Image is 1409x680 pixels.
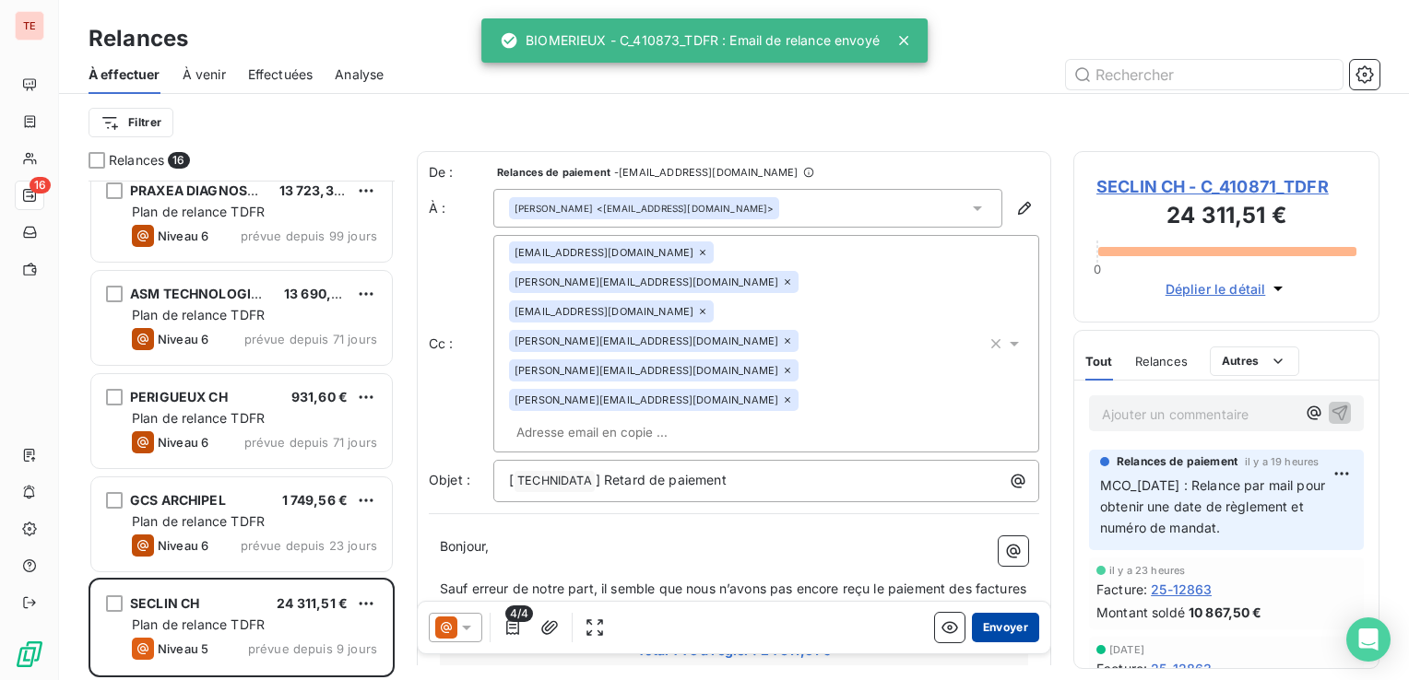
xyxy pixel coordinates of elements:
label: Cc : [429,334,493,353]
span: Niveau 6 [158,332,208,346]
span: 4/4 [505,605,533,622]
span: Sauf erreur de notre part, il semble que nous n’avons pas encore reçu le paiement des factures su... [440,580,1030,617]
span: prévue depuis 23 jours [241,538,377,553]
span: Plan de relance TDFR [132,513,265,529]
span: il y a 19 heures [1245,456,1319,467]
div: grid [89,181,395,680]
button: Filtrer [89,108,173,137]
span: Bonjour, [440,538,489,554]
span: [DATE] [1109,644,1144,655]
span: À venir [183,65,226,84]
div: Open Intercom Messenger [1346,617,1391,662]
span: prévue depuis 99 jours [241,229,377,243]
span: Plan de relance TDFR [132,616,265,632]
span: [PERSON_NAME][EMAIL_ADDRESS][DOMAIN_NAME] [515,335,778,346]
span: Montant soldé [1096,603,1185,622]
span: prévue depuis 9 jours [248,641,377,656]
h3: 24 311,51 € [1096,199,1356,236]
span: Objet : [429,472,470,487]
span: Plan de relance TDFR [132,307,265,322]
span: Plan de relance TDFR [132,204,265,219]
span: MCO_[DATE] : Relance par mail pour obtenir une date de règlement et numéro de mandat. [1100,477,1329,535]
span: [PERSON_NAME][EMAIL_ADDRESS][DOMAIN_NAME] [515,365,778,376]
span: Facture : [1096,659,1147,678]
div: TE [15,11,44,41]
span: il y a 23 heures [1109,565,1185,576]
span: [PERSON_NAME] [515,202,593,215]
button: Déplier le détail [1160,278,1294,299]
img: Logo LeanPay [15,639,44,669]
span: ASM TECHNOLOGIES SAS [130,286,297,301]
span: ] Retard de paiement [596,472,727,487]
span: SECLIN CH [130,595,199,611]
span: Niveau 5 [158,641,208,656]
span: PERIGUEUX CH [130,389,228,404]
span: Relances de paiement [497,167,610,178]
button: Autres [1210,346,1299,376]
span: Déplier le détail [1166,279,1266,299]
span: 16 [168,152,189,169]
span: Facture : [1096,580,1147,599]
span: [ [509,472,514,487]
span: GCS ARCHIPEL [130,492,226,508]
span: À effectuer [89,65,160,84]
span: Relances [109,151,164,170]
span: De : [429,163,493,182]
span: 13 690,90 € [284,286,361,301]
span: Niveau 6 [158,538,208,553]
div: <[EMAIL_ADDRESS][DOMAIN_NAME]> [515,202,774,215]
span: - [EMAIL_ADDRESS][DOMAIN_NAME] [614,167,798,178]
span: 13 723,30 € [279,182,355,198]
span: Analyse [335,65,384,84]
span: prévue depuis 71 jours [244,332,377,346]
span: 10 867,50 € [1189,603,1262,622]
span: 1 749,56 € [282,492,349,508]
span: 16 [30,177,51,193]
span: Niveau 6 [158,435,208,450]
span: SECLIN CH - C_410871_TDFR [1096,174,1356,199]
span: 25-12863 [1151,659,1212,678]
span: Niveau 6 [158,229,208,243]
span: 24 311,51 € [277,595,348,611]
div: BIOMERIEUX - C_410873_TDFR : Email de relance envoyé [500,24,880,57]
span: [EMAIL_ADDRESS][DOMAIN_NAME] [515,306,693,317]
label: À : [429,199,493,217]
span: Effectuées [248,65,314,84]
button: Envoyer [972,613,1039,642]
span: [PERSON_NAME][EMAIL_ADDRESS][DOMAIN_NAME] [515,276,778,287]
span: Tout [1085,354,1113,369]
span: 0 [1094,262,1101,276]
span: Relances [1135,354,1188,369]
span: TECHNIDATA [515,471,595,492]
span: Plan de relance TDFR [132,410,265,426]
span: [PERSON_NAME][EMAIL_ADDRESS][DOMAIN_NAME] [515,394,778,405]
h3: Relances [89,22,188,55]
input: Rechercher [1066,60,1343,89]
span: PRAXEA DIAGNOSTICS [130,182,278,198]
span: Relances de paiement [1117,453,1237,470]
span: [EMAIL_ADDRESS][DOMAIN_NAME] [515,247,693,258]
span: 25-12863 [1151,580,1212,599]
span: 931,60 € [291,389,348,404]
input: Adresse email en copie ... [509,418,722,446]
span: prévue depuis 71 jours [244,435,377,450]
